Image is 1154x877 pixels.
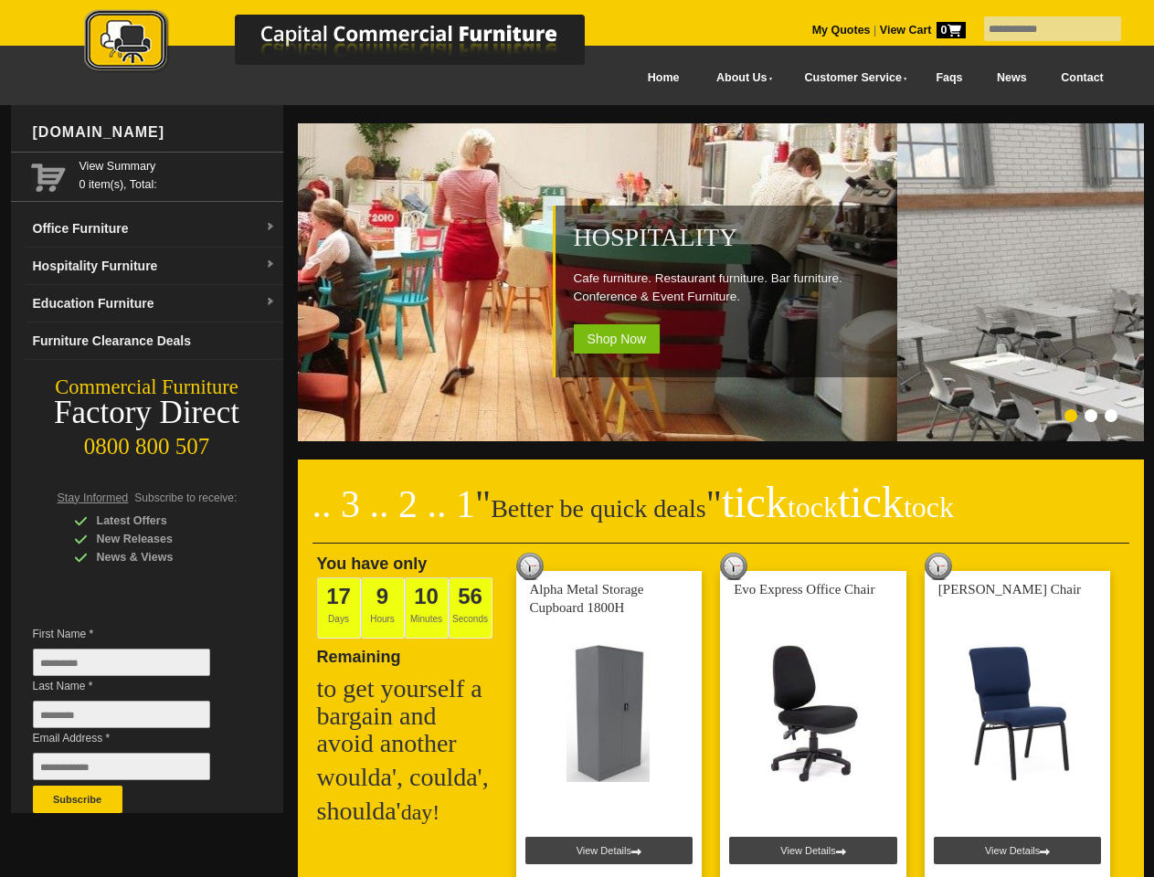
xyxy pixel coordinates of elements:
img: tick tock deal clock [720,553,747,580]
input: Email Address * [33,753,210,780]
span: day! [401,800,440,824]
span: Seconds [449,577,492,639]
span: 10 [414,584,439,608]
span: Hours [361,577,405,639]
span: tick tick [722,478,954,526]
span: 9 [376,584,388,608]
a: Contact [1043,58,1120,99]
img: Capital Commercial Furniture Logo [34,9,673,76]
li: Page dot 2 [1085,409,1097,422]
li: Page dot 1 [1064,409,1077,422]
span: You have only [317,555,428,573]
img: dropdown [265,259,276,270]
input: Last Name * [33,701,210,728]
h2: Better be quick deals [312,489,1129,544]
div: Factory Direct [11,400,283,426]
span: Subscribe to receive: [134,491,237,504]
a: View Cart0 [876,24,965,37]
span: 56 [458,584,482,608]
span: Remaining [317,640,401,666]
h2: woulda', coulda', [317,764,500,791]
h2: to get yourself a bargain and avoid another [317,675,500,757]
div: [DOMAIN_NAME] [26,105,283,160]
input: First Name * [33,649,210,676]
span: 0 item(s), Total: [79,157,276,191]
div: 0800 800 507 [11,425,283,460]
a: My Quotes [812,24,871,37]
div: News & Views [74,548,248,566]
span: 17 [326,584,351,608]
a: Education Furnituredropdown [26,285,283,322]
div: Latest Offers [74,512,248,530]
span: First Name * [33,625,238,643]
span: .. 3 .. 2 .. 1 [312,483,476,525]
span: Email Address * [33,729,238,747]
img: tick tock deal clock [516,553,544,580]
a: Furniture Clearance Deals [26,322,283,360]
div: New Releases [74,530,248,548]
a: View Summary [79,157,276,175]
div: Commercial Furniture [11,375,283,400]
a: News [979,58,1043,99]
span: Minutes [405,577,449,639]
span: tock [904,491,954,523]
a: Hospitality Furnituredropdown [26,248,283,285]
a: Capital Commercial Furniture Logo [34,9,673,81]
span: Days [317,577,361,639]
img: dropdown [265,222,276,233]
li: Page dot 3 [1105,409,1117,422]
span: Last Name * [33,677,238,695]
a: Customer Service [784,58,918,99]
span: 0 [937,22,966,38]
img: Hospitality [51,123,901,441]
button: Subscribe [33,786,122,813]
h2: Hospitality [574,224,888,251]
img: dropdown [265,297,276,308]
span: " [706,483,954,525]
h2: shoulda' [317,798,500,826]
img: tick tock deal clock [925,553,952,580]
a: About Us [696,58,784,99]
strong: View Cart [880,24,966,37]
span: " [475,483,491,525]
span: Stay Informed [58,491,129,504]
p: Cafe furniture. Restaurant furniture. Bar furniture. Conference & Event Furniture. [574,269,888,306]
a: Office Furnituredropdown [26,210,283,248]
span: tock [788,491,838,523]
a: Faqs [919,58,980,99]
span: Shop Now [574,324,661,354]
